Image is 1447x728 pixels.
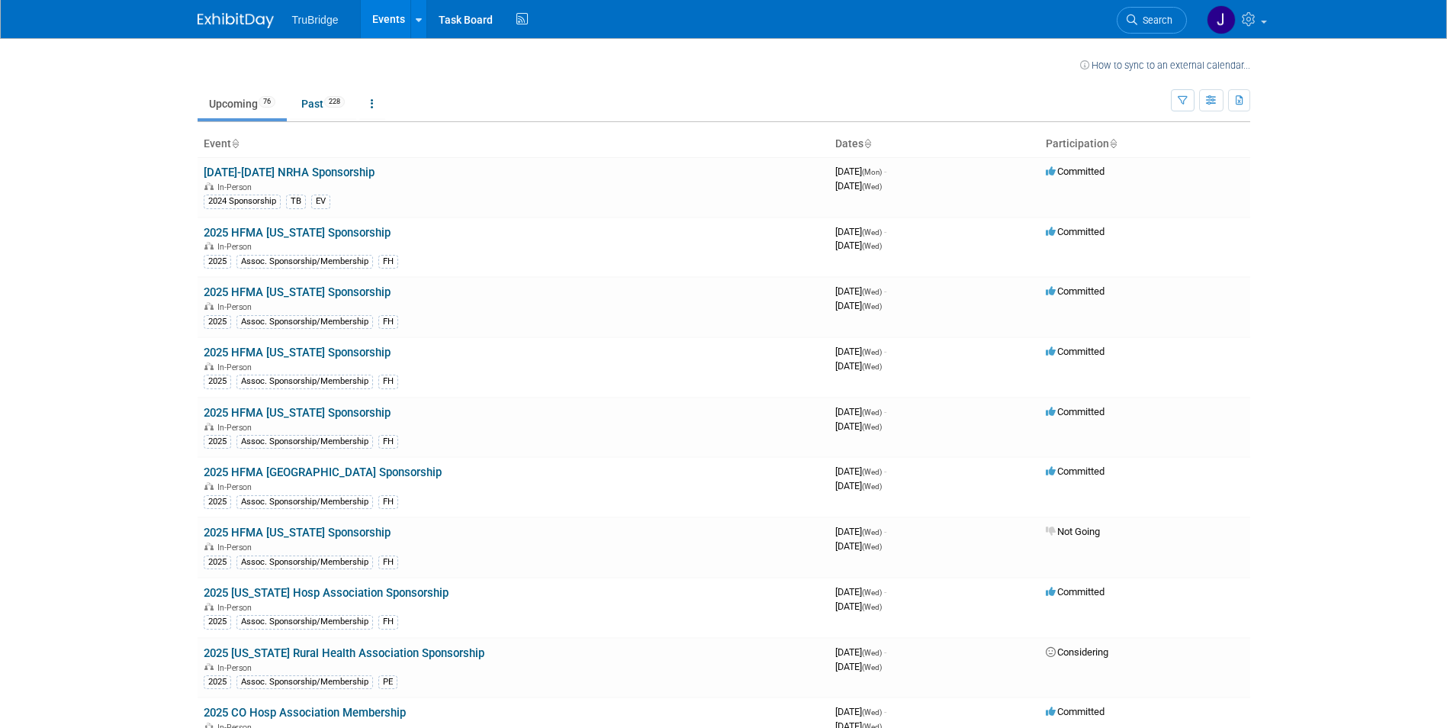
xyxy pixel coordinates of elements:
[884,346,886,357] span: -
[1207,5,1236,34] img: Jeff Burke
[204,465,442,479] a: 2025 HFMA [GEOGRAPHIC_DATA] Sponsorship
[204,285,391,299] a: 2025 HFMA [US_STATE] Sponsorship
[204,226,391,240] a: 2025 HFMA [US_STATE] Sponsorship
[378,375,398,388] div: FH
[236,675,373,689] div: Assoc. Sponsorship/Membership
[204,556,231,569] div: 2025
[863,137,871,150] a: Sort by Start Date
[862,228,882,237] span: (Wed)
[1046,706,1105,717] span: Committed
[204,302,214,310] img: In-Person Event
[835,346,886,357] span: [DATE]
[217,543,256,552] span: In-Person
[835,406,886,417] span: [DATE]
[1109,137,1117,150] a: Sort by Participation Type
[1046,526,1100,537] span: Not Going
[862,468,882,476] span: (Wed)
[862,708,882,717] span: (Wed)
[204,242,214,250] img: In-Person Event
[204,495,231,509] div: 2025
[1080,60,1250,71] a: How to sync to an external calendar...
[862,423,882,431] span: (Wed)
[1040,131,1250,157] th: Participation
[835,526,886,537] span: [DATE]
[217,603,256,613] span: In-Person
[1137,14,1172,26] span: Search
[1117,7,1187,34] a: Search
[862,168,882,176] span: (Mon)
[835,420,882,432] span: [DATE]
[835,300,882,311] span: [DATE]
[835,285,886,297] span: [DATE]
[1046,586,1105,598] span: Committed
[835,226,886,237] span: [DATE]
[862,482,882,491] span: (Wed)
[290,89,356,118] a: Past228
[204,315,231,329] div: 2025
[884,706,886,717] span: -
[217,182,256,192] span: In-Person
[862,543,882,551] span: (Wed)
[884,465,886,477] span: -
[204,615,231,629] div: 2025
[884,526,886,537] span: -
[204,526,391,540] a: 2025 HFMA [US_STATE] Sponsorship
[884,646,886,658] span: -
[259,96,275,108] span: 76
[1046,226,1105,237] span: Committed
[286,195,306,208] div: TB
[835,240,882,251] span: [DATE]
[378,495,398,509] div: FH
[292,14,339,26] span: TruBridge
[884,226,886,237] span: -
[231,137,239,150] a: Sort by Event Name
[862,663,882,672] span: (Wed)
[198,89,287,118] a: Upcoming76
[378,556,398,569] div: FH
[835,480,882,491] span: [DATE]
[884,406,886,417] span: -
[862,649,882,657] span: (Wed)
[198,131,829,157] th: Event
[862,302,882,311] span: (Wed)
[198,13,274,28] img: ExhibitDay
[217,242,256,252] span: In-Person
[862,348,882,356] span: (Wed)
[862,588,882,597] span: (Wed)
[835,586,886,598] span: [DATE]
[204,195,281,208] div: 2024 Sponsorship
[204,706,406,720] a: 2025 CO Hosp Association Membership
[884,285,886,297] span: -
[862,603,882,611] span: (Wed)
[829,131,1040,157] th: Dates
[204,646,484,660] a: 2025 [US_STATE] Rural Health Association Sponsorship
[204,675,231,689] div: 2025
[862,242,882,250] span: (Wed)
[311,195,330,208] div: EV
[835,180,882,192] span: [DATE]
[835,465,886,477] span: [DATE]
[862,362,882,371] span: (Wed)
[835,646,886,658] span: [DATE]
[236,495,373,509] div: Assoc. Sponsorship/Membership
[1046,406,1105,417] span: Committed
[1046,346,1105,357] span: Committed
[1046,285,1105,297] span: Committed
[204,406,391,420] a: 2025 HFMA [US_STATE] Sponsorship
[204,182,214,190] img: In-Person Event
[378,315,398,329] div: FH
[862,182,882,191] span: (Wed)
[862,408,882,417] span: (Wed)
[324,96,345,108] span: 228
[217,302,256,312] span: In-Person
[862,528,882,536] span: (Wed)
[1046,646,1108,658] span: Considering
[204,375,231,388] div: 2025
[835,360,882,372] span: [DATE]
[835,540,882,552] span: [DATE]
[204,603,214,610] img: In-Person Event
[204,166,375,179] a: [DATE]-[DATE] NRHA Sponsorship
[835,661,882,672] span: [DATE]
[236,435,373,449] div: Assoc. Sponsorship/Membership
[378,615,398,629] div: FH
